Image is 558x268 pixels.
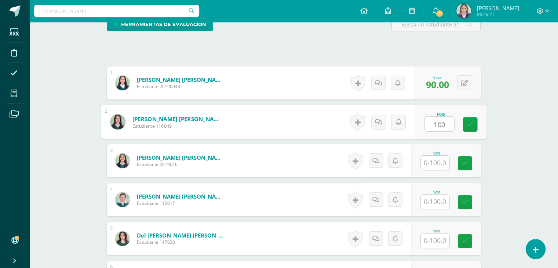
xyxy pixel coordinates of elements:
img: ad1108927cc60e38721b9e823d6494da.png [115,153,130,168]
input: 0-100.0 [421,195,449,209]
img: 75ed5b39407dee37589b70a12347b295.png [115,231,130,246]
input: Busca un usuario... [34,5,199,17]
span: Estudiante 116049 [132,123,223,129]
span: Estudiante 20190043 [137,83,225,90]
div: Nota: [426,75,449,80]
div: Nota [420,151,453,155]
img: 64307a1dd9282e061bf43283a80d364e.png [115,192,130,207]
a: [PERSON_NAME] [PERSON_NAME] [137,76,225,83]
span: [PERSON_NAME] [477,4,519,12]
a: [PERSON_NAME] [PERSON_NAME] [132,115,223,123]
span: Estudiante 115017 [137,200,225,206]
input: Busca un estudiante aquí... [392,17,480,32]
div: Nota [424,112,457,116]
span: Mi Perfil [477,11,519,17]
span: 90.00 [426,78,449,91]
a: Herramientas de evaluación [107,17,213,31]
span: Estudiante 117038 [137,239,225,245]
div: Nota [420,229,453,233]
input: 0-100.0 [421,156,449,170]
input: 0-100.0 [424,117,454,131]
a: [PERSON_NAME] [PERSON_NAME] [137,193,225,200]
div: Nota [420,190,453,194]
a: del [PERSON_NAME] [PERSON_NAME] [137,232,225,239]
span: 1 [435,10,444,18]
a: [PERSON_NAME] [PERSON_NAME] [137,154,225,161]
img: 479b577d4c74b4d5836b4337b33c934a.png [456,4,471,18]
input: 0-100.0 [421,233,449,248]
span: Estudiante 2019010 [137,161,225,167]
img: a0bd8f4f71f68d905d827e5a21579165.png [110,114,125,129]
img: a0e145a3d9f65029937f875f862d74eb.png [115,76,130,90]
span: Herramientas de evaluación [121,18,206,31]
